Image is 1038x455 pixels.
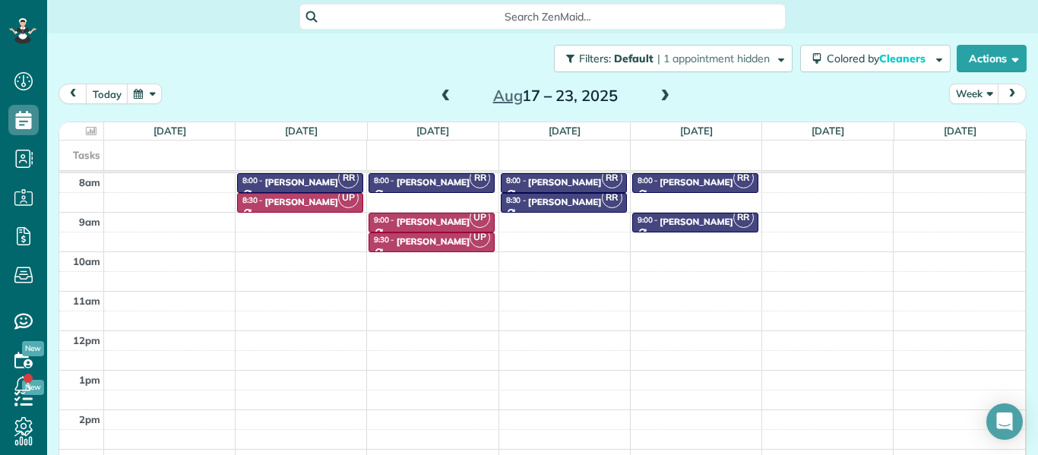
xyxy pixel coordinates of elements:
button: Colored byCleaners [800,45,951,72]
div: [PERSON_NAME] [397,216,470,227]
span: Colored by [827,52,931,65]
span: 10am [73,255,100,267]
a: [DATE] [944,125,976,137]
div: Open Intercom Messenger [986,403,1023,440]
span: Cleaners [879,52,928,65]
span: RR [733,168,754,188]
div: [PERSON_NAME] [660,216,733,227]
button: Actions [957,45,1027,72]
span: RR [470,168,490,188]
div: [PERSON_NAME] [660,177,733,188]
a: [DATE] [680,125,713,137]
span: RR [602,168,622,188]
a: [DATE] [153,125,186,137]
span: Filters: [579,52,611,65]
span: 12pm [73,334,100,346]
div: [PERSON_NAME] [397,236,470,247]
span: 1pm [79,374,100,386]
span: 11am [73,295,100,307]
span: UP [338,188,359,208]
span: UP [470,227,490,248]
a: [DATE] [549,125,581,137]
a: [DATE] [812,125,844,137]
span: Aug [493,86,523,105]
button: Filters: Default | 1 appointment hidden [554,45,793,72]
button: today [86,84,128,104]
span: RR [733,207,754,228]
a: Filters: Default | 1 appointment hidden [546,45,793,72]
div: [PERSON_NAME] [528,197,602,207]
a: [DATE] [416,125,449,137]
span: Default [614,52,654,65]
span: | 1 appointment hidden [657,52,770,65]
button: Week [949,84,999,104]
a: [DATE] [285,125,318,137]
span: 9am [79,216,100,228]
div: [PERSON_NAME] [528,177,602,188]
span: Tasks [73,149,100,161]
span: 8am [79,176,100,188]
div: [PERSON_NAME] [264,197,338,207]
button: prev [59,84,87,104]
span: UP [470,207,490,228]
h2: 17 – 23, 2025 [460,87,650,104]
span: 2pm [79,413,100,425]
div: [PERSON_NAME] [397,177,470,188]
span: New [22,341,44,356]
span: RR [602,188,622,208]
span: RR [338,168,359,188]
button: next [998,84,1027,104]
div: [PERSON_NAME] [264,177,338,188]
